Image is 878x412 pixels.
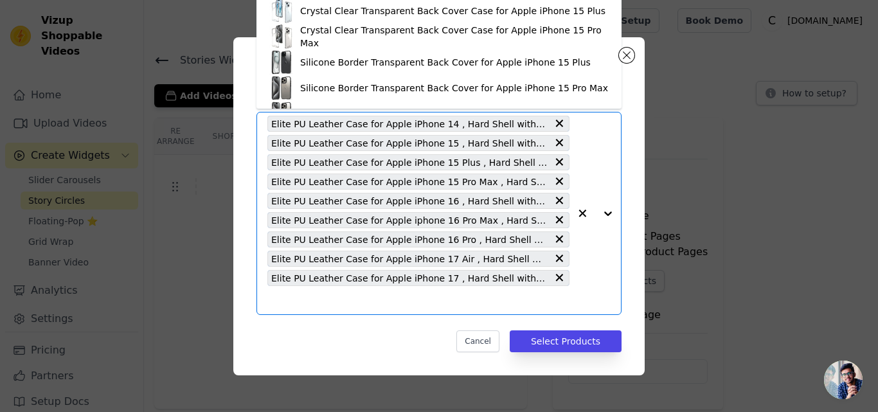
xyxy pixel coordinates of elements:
span: Elite PU Leather Case for Apple iPhone 16 Pro , Hard Shell with Soft Inner Fabric & MagSafe Support [271,232,548,247]
span: Elite PU Leather Case for Apple iPhone 15 Pro Max , Hard Shell with Soft Inner Fabric & MagSafe S... [271,174,548,189]
span: Elite PU Leather Case for Apple iphone 16 Pro Max , Hard Shell with Soft Inner Fabric & MagSafe S... [271,213,548,228]
span: Elite PU Leather Case for Apple iPhone 16 , Hard Shell with Soft Inner Fabric & MagSafe Support [271,193,548,208]
img: product thumbnail [269,49,295,75]
div: Crystal Clear Transparent Back Cover Case for Apple iPhone 15 Plus [300,4,605,17]
span: Elite PU Leather Case for Apple iPhone 17 Air , Hard Shell with Soft Inner Fabric & MagSafe Support [271,251,548,266]
div: Silicone Border Transparent Back Cover for Apple iPhone 15 Pro [300,107,587,120]
div: Crystal Clear Transparent Back Cover Case for Apple iPhone 15 Pro Max [300,24,609,49]
span: Elite PU Leather Case for Apple iPhone 15 Plus , Hard Shell with Soft Inner Fabric & MagSafe Support [271,155,548,170]
img: product thumbnail [269,101,295,127]
div: Open chat [824,361,863,399]
div: Silicone Border Transparent Back Cover for Apple iPhone 15 Pro Max [300,82,608,94]
span: Elite PU Leather Case for Apple iPhone 14 , Hard Shell with Soft Inner Fabric & MagSafe Support [271,116,548,131]
button: Select Products [510,330,622,352]
img: product thumbnail [269,24,295,49]
img: product thumbnail [269,75,295,101]
button: Close modal [619,48,634,63]
div: Silicone Border Transparent Back Cover for Apple iPhone 15 Plus [300,56,591,69]
span: Elite PU Leather Case for Apple iPhone 17 , Hard Shell with Soft Inner Fabric & MagSafe Support [271,271,548,285]
button: Cancel [456,330,499,352]
span: Elite PU Leather Case for Apple iPhone 15 , Hard Shell with Soft Inner Fabric & MagSafe Support [271,136,548,150]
